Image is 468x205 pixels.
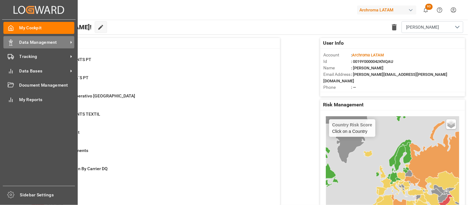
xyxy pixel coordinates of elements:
[19,25,75,31] span: My Cockpit
[19,39,68,46] span: Data Management
[419,3,433,17] button: show 93 new notifications
[357,4,419,16] button: Archroma LATAM
[47,93,135,98] span: Seguimiento Operativo [GEOGRAPHIC_DATA]
[351,59,393,64] span: : 0019Y000004zKhIQAU
[323,84,351,91] span: Phone
[425,4,433,10] span: 93
[323,91,351,97] span: Account Type
[19,82,75,88] span: Document Management
[323,72,447,83] span: : [PERSON_NAME][EMAIL_ADDRESS][PERSON_NAME][DOMAIN_NAME]
[31,166,272,178] a: 0Events Not Given By Carrier DQContainer Schema
[323,52,351,58] span: Account
[25,21,92,33] span: Hello [PERSON_NAME]!
[3,22,74,34] a: My Cockpit
[352,53,384,57] span: Archroma LATAM
[31,129,272,142] a: 0Customer AvientContainer Schema
[351,66,383,70] span: : [PERSON_NAME]
[31,75,272,88] a: 14CAMBIO DE ETA´S PTContainer Schema
[357,6,416,14] div: Archroma LATAM
[433,3,447,17] button: Help Center
[19,96,75,103] span: My Reports
[19,53,68,60] span: Tracking
[406,24,439,31] span: [PERSON_NAME]
[351,53,384,57] span: :
[351,85,356,90] span: : —
[31,184,272,197] a: 664DemorasContainer Schema
[19,68,68,74] span: Data Bases
[332,122,372,134] div: Click on a Country
[3,93,74,105] a: My Reports
[323,39,344,47] span: User Info
[31,93,272,106] a: 207Seguimiento Operativo [GEOGRAPHIC_DATA]Container Schema
[323,71,351,78] span: Email Address
[402,21,463,33] button: open menu
[31,56,272,69] a: 15TRANSSHIPMENTS PTContainer Schema
[31,147,272,160] a: 57Escalated ShipmentsContainer Schema
[332,122,372,127] h4: Country Risk Score
[323,101,364,109] span: Risk Management
[351,92,367,96] span: : Shipper
[323,65,351,71] span: Name
[3,79,74,91] a: Document Management
[20,192,75,198] span: Sidebar Settings
[31,111,272,124] a: 83TRANSSHIPMENTS TEXTILContainer Schema
[323,58,351,65] span: Id
[446,119,456,129] a: Layers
